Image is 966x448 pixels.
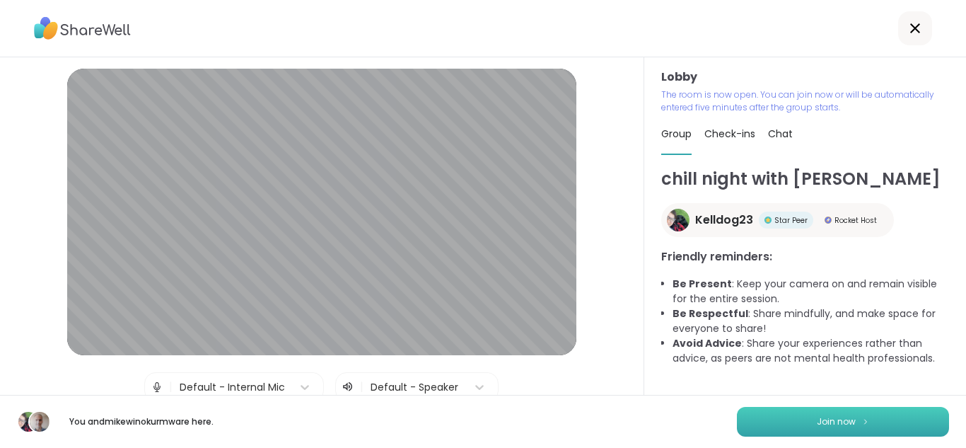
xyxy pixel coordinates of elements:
img: Rocket Host [825,217,832,224]
b: Be Present [673,277,732,291]
h3: Lobby [661,69,949,86]
img: Microphone [151,373,163,401]
img: Star Peer [764,217,772,224]
span: | [169,373,173,401]
span: Rocket Host [834,215,877,226]
span: Kelldog23 [695,212,753,229]
img: ShareWell Logo [34,12,131,45]
div: Default - Internal Mic [180,380,285,395]
p: The room is now open. You can join now or will be automatically entered five minutes after the gr... [661,88,949,114]
button: Join now [737,407,949,437]
img: Kelldog23 [18,412,38,432]
span: | [360,379,363,396]
img: mikewinokurmw [30,412,50,432]
span: Check-ins [704,127,755,141]
img: ShareWell Logomark [861,418,870,425]
p: You and mikewinokurmw are here. [62,415,221,428]
b: Avoid Advice [673,336,742,350]
span: Chat [768,127,793,141]
li: : Keep your camera on and remain visible for the entire session. [673,277,949,306]
span: Join now [817,415,856,428]
li: : Share your experiences rather than advice, as peers are not mental health professionals. [673,336,949,366]
span: Group [661,127,692,141]
b: Be Respectful [673,306,748,321]
span: Star Peer [774,215,808,226]
li: : Share mindfully, and make space for everyone to share! [673,306,949,336]
h1: chill night with [PERSON_NAME] [661,166,949,192]
h3: Friendly reminders: [661,248,949,265]
img: Kelldog23 [667,209,689,231]
a: Kelldog23Kelldog23Star PeerStar PeerRocket HostRocket Host [661,203,894,237]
